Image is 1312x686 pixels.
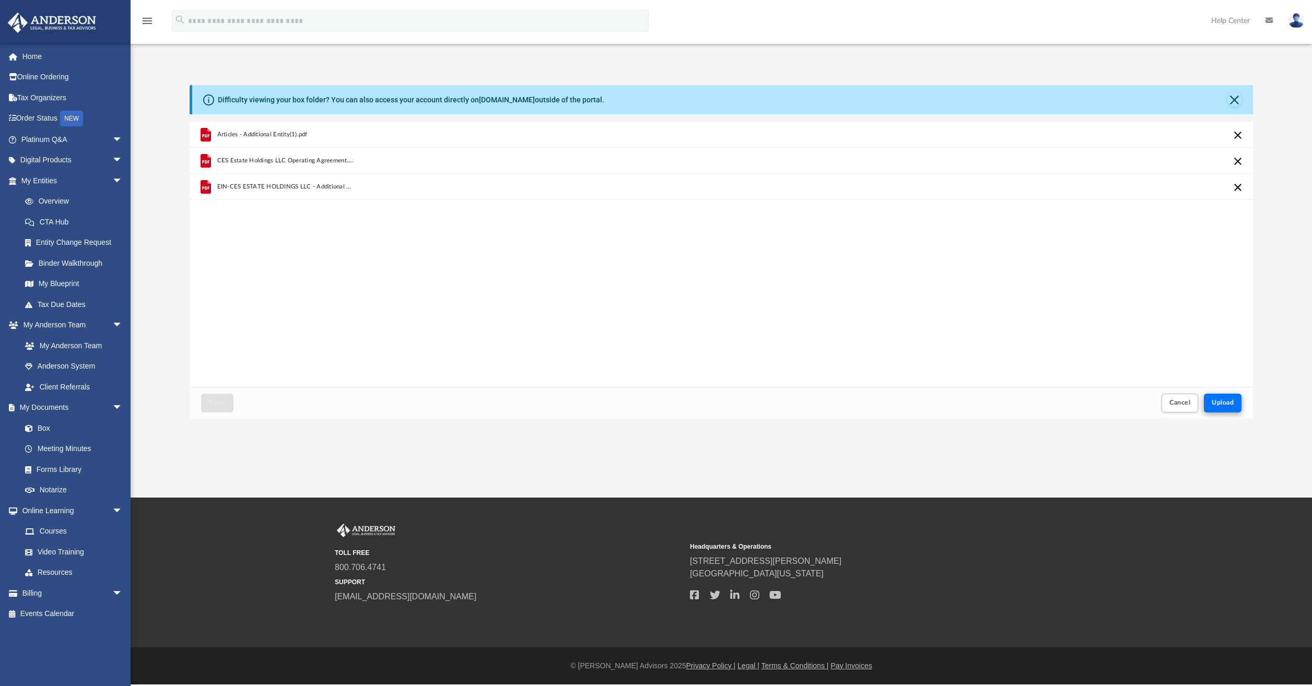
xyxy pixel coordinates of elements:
button: Close [1227,92,1242,107]
button: Cancel this upload [1232,181,1244,194]
a: Notarize [15,480,133,501]
a: Platinum Q&Aarrow_drop_down [7,129,138,150]
a: [GEOGRAPHIC_DATA][US_STATE] [690,569,824,578]
a: Digital Productsarrow_drop_down [7,150,138,171]
a: Online Learningarrow_drop_down [7,500,133,521]
img: User Pic [1288,13,1304,28]
a: Binder Walkthrough [15,253,138,274]
a: Resources [15,562,133,583]
button: Upload [1204,394,1241,412]
img: Anderson Advisors Platinum Portal [335,524,397,537]
i: search [174,14,186,26]
button: Close [201,394,233,412]
a: Pay Invoices [830,661,872,670]
a: Meeting Minutes [15,439,133,459]
span: Articles - Additional Entity(1).pdf [217,131,308,138]
div: Upload [190,122,1253,419]
img: Anderson Advisors Platinum Portal [5,13,99,33]
a: My Documentsarrow_drop_down [7,397,133,418]
a: CTA Hub [15,211,138,232]
a: Online Ordering [7,67,138,88]
button: Cancel [1162,394,1198,412]
div: NEW [60,111,83,126]
a: Anderson System [15,356,133,377]
a: Home [7,46,138,67]
a: My Anderson Teamarrow_drop_down [7,315,133,336]
span: arrow_drop_down [112,129,133,150]
a: Tax Organizers [7,87,138,108]
a: [STREET_ADDRESS][PERSON_NAME] [690,557,841,565]
span: arrow_drop_down [112,315,133,336]
span: arrow_drop_down [112,150,133,171]
div: Difficulty viewing your box folder? You can also access your account directly on outside of the p... [218,94,604,105]
a: 800.706.4741 [335,563,386,572]
a: [DOMAIN_NAME] [479,96,535,104]
a: Events Calendar [7,604,138,624]
a: Courses [15,521,133,542]
button: Cancel this upload [1232,129,1244,141]
a: My Blueprint [15,274,133,294]
span: arrow_drop_down [112,397,133,419]
a: Forms Library [15,459,128,480]
a: menu [141,20,154,27]
span: arrow_drop_down [112,500,133,522]
span: Upload [1212,399,1234,406]
a: Terms & Conditions | [762,661,829,670]
a: Legal | [737,661,759,670]
a: Client Referrals [15,376,133,397]
span: Cancel [1169,399,1190,406]
span: EIN-CES ESTATE HOLDINGS LLC - Additional Entity.pdf [217,183,355,190]
a: My Anderson Team [15,335,128,356]
a: Tax Due Dates [15,294,138,315]
div: grid [190,122,1253,387]
span: Close [209,399,226,406]
span: CES Estate Holdings LLC Operating Agreement.pdf [217,157,355,164]
small: TOLL FREE [335,548,683,558]
a: Privacy Policy | [686,661,736,670]
a: Box [15,418,128,439]
a: My Entitiesarrow_drop_down [7,170,138,191]
small: SUPPORT [335,577,683,587]
span: arrow_drop_down [112,170,133,192]
a: Entity Change Request [15,232,138,253]
div: © [PERSON_NAME] Advisors 2025 [131,660,1312,671]
a: Video Training [15,541,128,562]
button: Cancel this upload [1232,155,1244,168]
a: [EMAIL_ADDRESS][DOMAIN_NAME] [335,592,476,601]
span: arrow_drop_down [112,583,133,604]
small: Headquarters & Operations [690,542,1038,551]
a: Overview [15,191,138,212]
i: menu [141,15,154,27]
a: Order StatusNEW [7,108,138,129]
a: Billingarrow_drop_down [7,583,138,604]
